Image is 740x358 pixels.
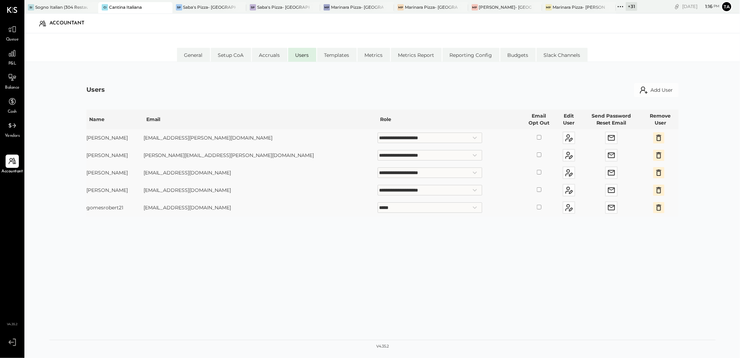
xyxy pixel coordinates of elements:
[331,4,384,10] div: Marinara Pizza- [GEOGRAPHIC_DATA]
[0,71,24,91] a: Balance
[634,83,679,97] button: Add User
[0,119,24,139] a: Vendors
[472,4,478,10] div: MP
[211,48,251,62] li: Setup CoA
[317,48,357,62] li: Templates
[0,47,24,67] a: P&L
[144,147,378,164] td: [PERSON_NAME][EMAIL_ADDRESS][PERSON_NAME][DOMAIN_NAME]
[721,1,732,12] button: Ta
[144,164,378,181] td: [EMAIL_ADDRESS][DOMAIN_NAME]
[35,4,88,10] div: Sogno Italian (304 Restaurant)
[86,85,105,95] div: Users
[49,18,91,29] div: Accountant
[102,4,108,10] div: CI
[144,199,378,216] td: [EMAIL_ADDRESS][DOMAIN_NAME]
[479,4,532,10] div: [PERSON_NAME]- [GEOGRAPHIC_DATA]
[376,344,389,349] div: v 4.35.2
[86,164,143,181] td: [PERSON_NAME]
[5,85,20,91] span: Balance
[673,3,680,10] div: copy link
[252,48,287,62] li: Accruals
[8,109,17,115] span: Cash
[580,110,642,129] th: Send Password Reset Email
[86,147,143,164] td: [PERSON_NAME]
[537,48,588,62] li: Slack Channels
[405,4,457,10] div: Marinara Pizza- [GEOGRAPHIC_DATA].
[682,3,719,10] div: [DATE]
[183,4,236,10] div: Saba's Pizza- [GEOGRAPHIC_DATA]
[398,4,404,10] div: MP
[86,110,143,129] th: Name
[177,48,210,62] li: General
[109,4,142,10] div: Cantina Italiana
[553,4,606,10] div: Marinara Pizza- [PERSON_NAME]
[557,110,580,129] th: Edit User
[642,110,678,129] th: Remove User
[250,4,256,10] div: SP
[324,4,330,10] div: MP
[391,48,442,62] li: Metrics Report
[546,4,552,10] div: MP
[144,110,378,129] th: Email
[500,48,536,62] li: Budgets
[86,199,143,216] td: gomesrobert21
[6,37,19,43] span: Queue
[86,129,143,147] td: [PERSON_NAME]
[144,129,378,147] td: [EMAIL_ADDRESS][PERSON_NAME][DOMAIN_NAME]
[5,133,20,139] span: Vendors
[442,48,500,62] li: Reporting Config
[176,4,182,10] div: SP
[86,181,143,199] td: [PERSON_NAME]
[0,95,24,115] a: Cash
[357,48,390,62] li: Metrics
[0,155,24,175] a: Accountant
[28,4,34,10] div: SI
[8,61,16,67] span: P&L
[144,181,378,199] td: [EMAIL_ADDRESS][DOMAIN_NAME]
[626,2,637,11] div: + 31
[521,110,557,129] th: Email Opt Out
[0,23,24,43] a: Queue
[2,169,23,175] span: Accountant
[288,48,316,62] li: Users
[257,4,310,10] div: Saba's Pizza- [GEOGRAPHIC_DATA]
[378,110,521,129] th: Role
